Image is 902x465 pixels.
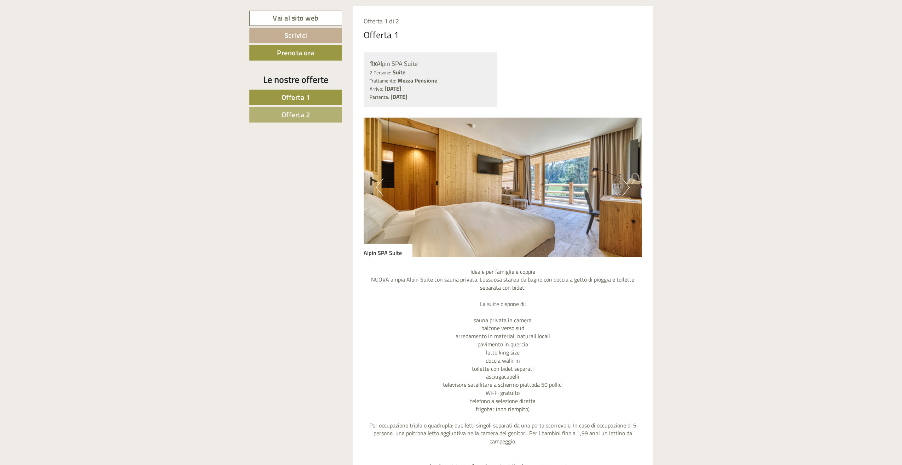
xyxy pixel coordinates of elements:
[282,109,310,120] span: Offerta 2
[282,92,310,103] span: Offerta 1
[370,58,492,69] div: Alpin SPA Suite
[249,45,342,61] a: Prenota ora
[370,58,377,69] b: 1x
[370,69,391,76] small: 2 Persone:
[173,19,273,41] div: Buon giorno, come possiamo aiutarla?
[364,16,399,26] span: Offerta 1 di 2
[370,85,383,92] small: Arrivo:
[364,244,412,257] div: Alpin SPA Suite
[376,178,383,196] button: Previous
[622,178,630,196] button: Next
[364,118,642,257] img: image
[370,77,396,84] small: Trattamento:
[124,5,155,17] div: martedì
[177,21,268,26] div: Lei
[177,34,268,39] small: 08:44
[398,76,437,85] b: Mezza Pensione
[249,73,342,86] div: Le nostre offerte
[249,28,342,43] a: Scrivici
[384,84,401,93] b: [DATE]
[364,28,399,41] div: Offerta 1
[249,11,342,26] a: Vai al sito web
[370,93,389,101] small: Partenza:
[393,68,405,76] b: Suite
[242,183,279,199] button: Invia
[391,92,407,101] b: [DATE]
